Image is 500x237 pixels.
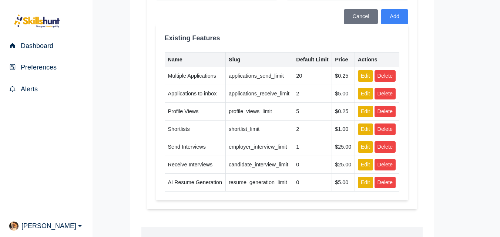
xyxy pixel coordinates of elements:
td: Applications to inbox [165,85,226,102]
td: employer_interview_limit [226,138,293,156]
button: Cancel [344,9,378,24]
th: Slug [226,52,293,67]
td: Receive Interviews [165,156,226,173]
button: Edit [358,177,373,188]
button: Delete [375,123,396,135]
h2: Existing Features [165,33,400,43]
td: 2 [293,120,332,138]
button: Edit [358,123,373,135]
button: Edit [358,88,373,99]
button: Add [381,9,408,24]
th: Actions [355,52,399,67]
th: Price [332,52,355,67]
td: Multiple Applications [165,67,226,85]
button: Delete [375,159,396,170]
td: $1.00 [332,120,355,138]
td: $0.25 [332,102,355,120]
img: logo [9,13,65,29]
td: 5 [293,102,332,120]
button: Delete [375,141,396,153]
td: applications_receive_limit [226,85,293,102]
button: Edit [358,141,373,153]
span: Preferences [18,64,57,71]
td: $5.00 [332,173,355,191]
td: $5.00 [332,85,355,102]
button: Delete [375,70,396,82]
td: Shortlists [165,120,226,138]
td: 0 [293,173,332,191]
td: $25.00 [332,138,355,156]
span: Dashboard [18,42,53,50]
span: [PERSON_NAME] [19,221,76,231]
td: $0.25 [332,67,355,85]
th: Name [165,52,226,67]
td: Profile Views [165,102,226,120]
span: Alerts [18,85,38,93]
td: shortlist_limit [226,120,293,138]
td: 0 [293,156,332,173]
button: Edit [358,106,373,117]
td: 20 [293,67,332,85]
td: $25.00 [332,156,355,173]
td: 1 [293,138,332,156]
button: Edit [358,159,373,170]
img: profilepic.jpg [9,221,19,231]
td: candidate_interview_limit [226,156,293,173]
td: profile_views_limit [226,102,293,120]
th: Default Limit [293,52,332,67]
td: applications_send_limit [226,67,293,85]
td: Send Interviews [165,138,226,156]
td: 2 [293,85,332,102]
button: Edit [358,70,373,82]
td: AI Resume Generation [165,173,226,191]
button: Delete [375,88,396,99]
button: Delete [375,177,396,188]
button: Delete [375,106,396,117]
td: resume_generation_limit [226,173,293,191]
